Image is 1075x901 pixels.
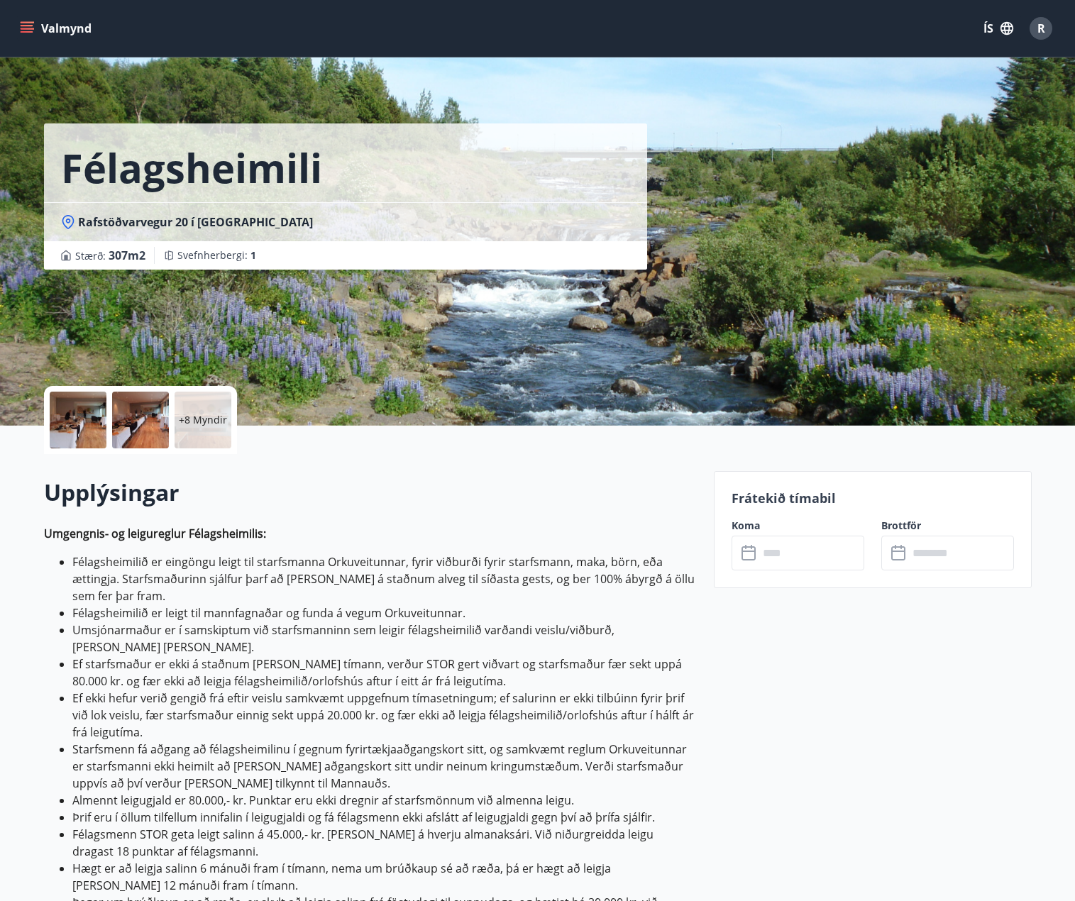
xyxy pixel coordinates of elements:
[881,519,1014,533] label: Brottför
[72,621,697,656] li: Umsjónarmaður er í samskiptum við starfsmanninn sem leigir félagsheimilið varðandi veislu/viðburð...
[72,741,697,792] li: Starfsmenn fá aðgang að félagsheimilinu í gegnum fyrirtækjaaðgangskort sitt, og samkvæmt reglum O...
[61,140,322,194] h1: Félagsheimili
[44,477,697,508] h2: Upplýsingar
[72,690,697,741] li: Ef ekki hefur verið gengið frá eftir veislu samkvæmt uppgefnum tímasetningum; ef salurinn er ekki...
[1037,21,1045,36] span: R
[976,16,1021,41] button: ÍS
[17,16,97,41] button: menu
[732,489,1014,507] p: Frátekið tímabil
[72,826,697,860] li: Félagsmenn STOR geta leigt salinn á 45.000,- kr. [PERSON_NAME] á hverju almanaksári. Við niðurgre...
[179,413,227,427] p: +8 Myndir
[72,656,697,690] li: Ef starfsmaður er ekki á staðnum [PERSON_NAME] tímann, verður STOR gert viðvart og starfsmaður fæ...
[72,604,697,621] li: Félagsheimilið er leigt til mannfagnaðar og funda á vegum Orkuveitunnar.
[177,248,256,262] span: Svefnherbergi :
[72,809,697,826] li: Þrif eru í öllum tilfellum innifalin í leigugjaldi og fá félagsmenn ekki afslátt af leigugjaldi g...
[732,519,864,533] label: Koma
[72,792,697,809] li: Almennt leigugjald er 80.000,- kr. Punktar eru ekki dregnir af starfsmönnum við almenna leigu.
[72,860,697,894] li: Hægt er að leigja salinn 6 mánuði fram í tímann, nema um brúðkaup sé að ræða, þá er hægt að leigj...
[109,248,145,263] span: 307 m2
[250,248,256,262] span: 1
[44,526,266,541] strong: Umgengnis- og leigureglur Félagsheimilis:
[1024,11,1058,45] button: R
[75,247,145,264] span: Stærð :
[72,553,697,604] li: Félagsheimilið er eingöngu leigt til starfsmanna Orkuveitunnar, fyrir viðburði fyrir starfsmann, ...
[78,214,313,230] span: Rafstöðvarvegur 20 í [GEOGRAPHIC_DATA]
